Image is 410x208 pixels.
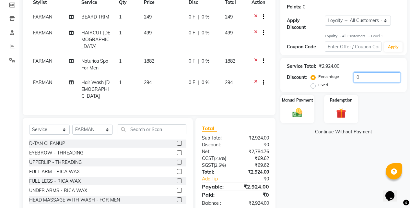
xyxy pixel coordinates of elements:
[29,159,82,166] div: UPPERLIP - THREADING
[189,79,195,86] span: 0 F
[118,124,186,134] input: Search or Scan
[81,58,108,71] span: Naturica Spa For Men
[198,58,199,65] span: |
[197,169,236,176] div: Total:
[197,191,236,199] div: Paid:
[325,34,342,38] strong: Loyalty →
[318,82,328,88] label: Fixed
[282,128,405,135] a: Continue Without Payment
[29,140,65,147] div: D-TAN CLEANUP
[235,200,274,207] div: ₹2,924.00
[202,125,217,132] span: Total
[287,17,325,31] div: Apply Discount
[202,30,209,36] span: 0 %
[29,187,87,194] div: UNDER ARMS - RICA WAX
[144,80,152,85] span: 294
[287,4,301,10] div: Points:
[235,162,274,169] div: ₹69.62
[287,63,316,70] div: Service Total:
[189,58,195,65] span: 0 F
[235,141,274,148] div: ₹0
[197,148,236,155] div: Net:
[235,169,274,176] div: ₹2,924.00
[319,63,339,70] div: ₹2,924.00
[333,107,349,119] img: _gift.svg
[225,30,233,36] span: 499
[235,148,274,155] div: ₹2,784.76
[81,80,110,99] span: Hair Wash [DEMOGRAPHIC_DATA]
[197,183,236,190] div: Payable:
[225,14,233,20] span: 249
[303,4,305,10] div: 0
[119,14,122,20] span: 1
[81,30,110,49] span: HAIRCUT [DEMOGRAPHIC_DATA]
[144,14,152,20] span: 249
[33,14,52,20] span: FARMAN
[198,30,199,36] span: |
[197,155,236,162] div: ( )
[197,162,236,169] div: ( )
[235,155,274,162] div: ₹69.62
[330,97,352,103] label: Redemption
[33,80,52,85] span: FARMAN
[197,135,236,141] div: Sub Total:
[81,14,109,20] span: BEARD TRIM
[318,74,339,80] label: Percentage
[215,156,225,161] span: 2.5%
[198,79,199,86] span: |
[202,162,214,168] span: SGST
[197,176,242,182] a: Add Tip
[197,141,236,148] div: Discount:
[282,97,313,103] label: Manual Payment
[198,14,199,20] span: |
[235,183,274,190] div: ₹2,924.00
[33,30,52,36] span: FARMAN
[29,178,81,185] div: FULL LEGS - RICA WAX
[202,79,209,86] span: 0 %
[289,107,305,118] img: _cash.svg
[144,58,154,64] span: 1882
[235,191,274,199] div: ₹0
[29,168,80,175] div: FULL ARM - RICA WAX
[119,80,122,85] span: 1
[119,30,122,36] span: 1
[287,43,325,50] div: Coupon Code
[242,176,274,182] div: ₹0
[197,200,236,207] div: Balance :
[383,182,404,202] iframe: chat widget
[33,58,52,64] span: FARMAN
[287,74,307,81] div: Discount:
[325,42,381,52] input: Enter Offer / Coupon Code
[325,33,400,39] div: All Customers → Level 1
[29,197,120,203] div: HEAD MASSAGE WITH WASH - FOR MEN
[225,80,233,85] span: 294
[29,150,83,156] div: EYEBROW - THREADING
[215,163,225,168] span: 2.5%
[144,30,152,36] span: 499
[235,135,274,141] div: ₹2,924.00
[225,58,235,64] span: 1882
[189,14,195,20] span: 0 F
[119,58,122,64] span: 1
[384,42,403,52] button: Apply
[189,30,195,36] span: 0 F
[202,14,209,20] span: 0 %
[202,58,209,65] span: 0 %
[202,155,214,161] span: CGST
